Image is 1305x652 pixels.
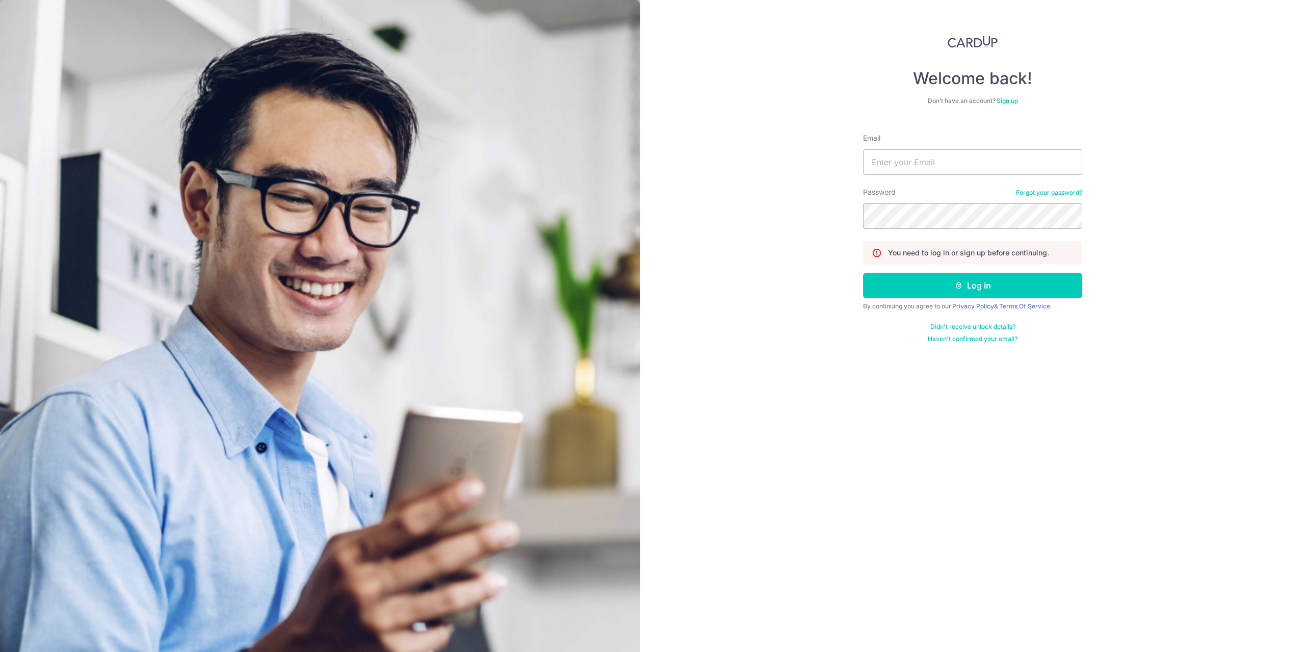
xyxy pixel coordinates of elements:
[928,335,1017,343] a: Haven't confirmed your email?
[948,36,998,48] img: CardUp Logo
[952,302,994,310] a: Privacy Policy
[863,273,1082,298] button: Log in
[863,97,1082,105] div: Don’t have an account?
[888,248,1049,258] p: You need to log in or sign up before continuing.
[863,68,1082,89] h4: Welcome back!
[1016,189,1082,197] a: Forgot your password?
[863,133,880,143] label: Email
[863,302,1082,310] div: By continuing you agree to our &
[999,302,1050,310] a: Terms Of Service
[930,323,1015,331] a: Didn't receive unlock details?
[863,187,896,197] label: Password
[997,97,1018,105] a: Sign up
[863,149,1082,175] input: Enter your Email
